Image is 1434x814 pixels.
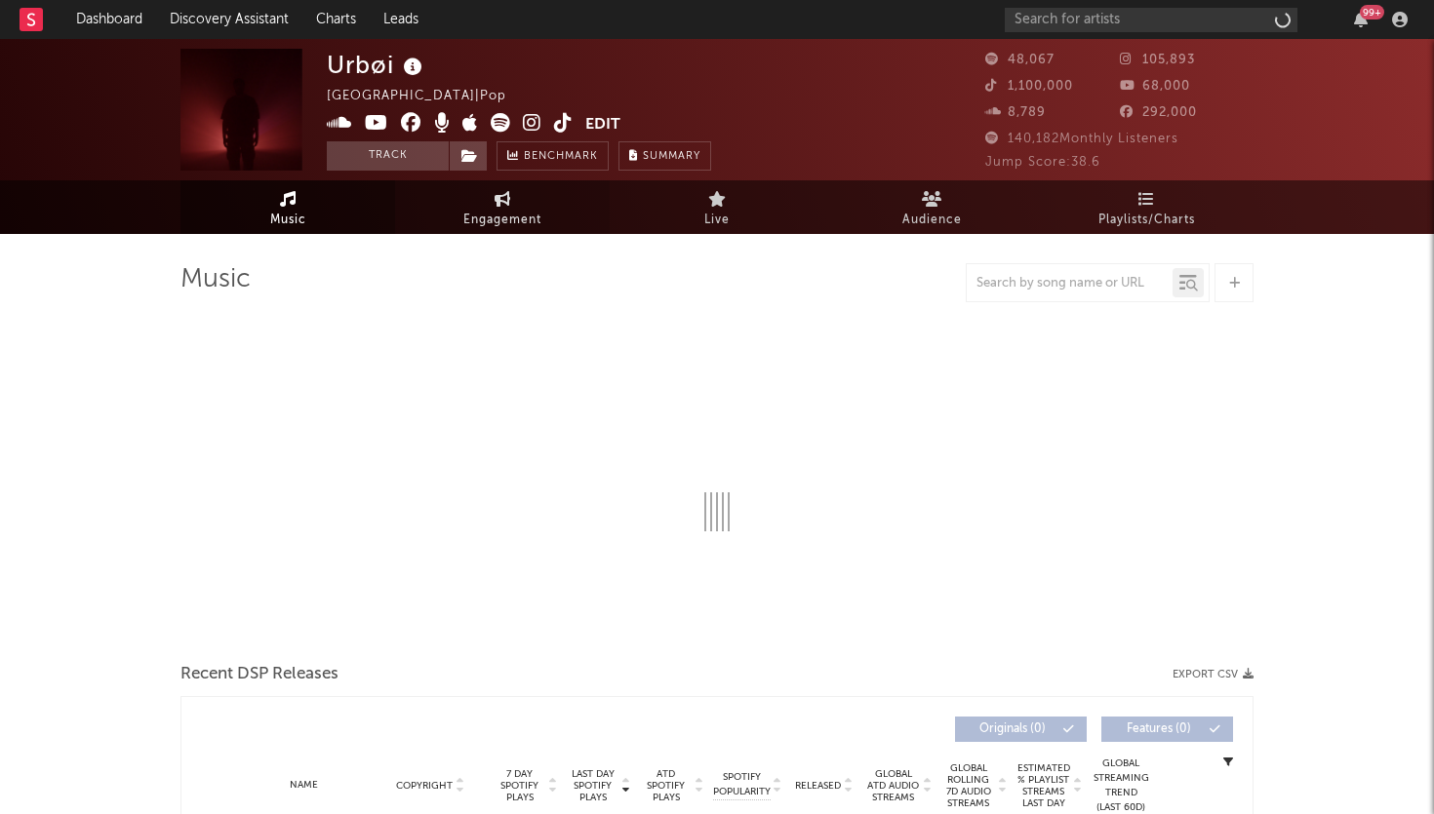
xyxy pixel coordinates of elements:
span: Features ( 0 ) [1114,723,1204,735]
div: Name [240,778,368,793]
div: [GEOGRAPHIC_DATA] | Pop [327,85,529,108]
button: Features(0) [1101,717,1233,742]
a: Engagement [395,180,610,234]
span: Benchmark [524,145,598,169]
span: Copyright [396,780,453,792]
a: Audience [824,180,1039,234]
span: 8,789 [985,106,1046,119]
a: Playlists/Charts [1039,180,1254,234]
button: Summary [618,141,711,171]
button: Edit [585,113,620,137]
span: 48,067 [985,54,1055,66]
span: Summary [643,151,700,162]
span: Global Rolling 7D Audio Streams [941,762,995,809]
span: Estimated % Playlist Streams Last Day [1016,762,1070,809]
span: Audience [902,209,962,232]
span: 292,000 [1120,106,1197,119]
input: Search by song name or URL [967,276,1173,291]
span: 68,000 [1120,80,1190,93]
div: 99 + [1360,5,1384,19]
span: Recent DSP Releases [180,663,339,686]
span: Spotify Popularity [713,770,771,799]
span: Originals ( 0 ) [968,723,1057,735]
span: Engagement [463,209,541,232]
span: Jump Score: 38.6 [985,156,1100,169]
span: 105,893 [1120,54,1195,66]
span: ATD Spotify Plays [640,768,692,803]
span: Last Day Spotify Plays [567,768,618,803]
div: Urbøi [327,49,427,81]
a: Live [610,180,824,234]
span: Music [270,209,306,232]
span: 7 Day Spotify Plays [494,768,545,803]
input: Search for artists [1005,8,1297,32]
a: Benchmark [497,141,609,171]
span: 140,182 Monthly Listeners [985,133,1178,145]
span: Live [704,209,730,232]
span: Released [795,780,841,792]
span: 1,100,000 [985,80,1073,93]
span: Playlists/Charts [1098,209,1195,232]
a: Music [180,180,395,234]
span: Global ATD Audio Streams [866,768,920,803]
button: Track [327,141,449,171]
button: Export CSV [1173,669,1254,680]
button: 99+ [1354,12,1368,27]
button: Originals(0) [955,717,1087,742]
